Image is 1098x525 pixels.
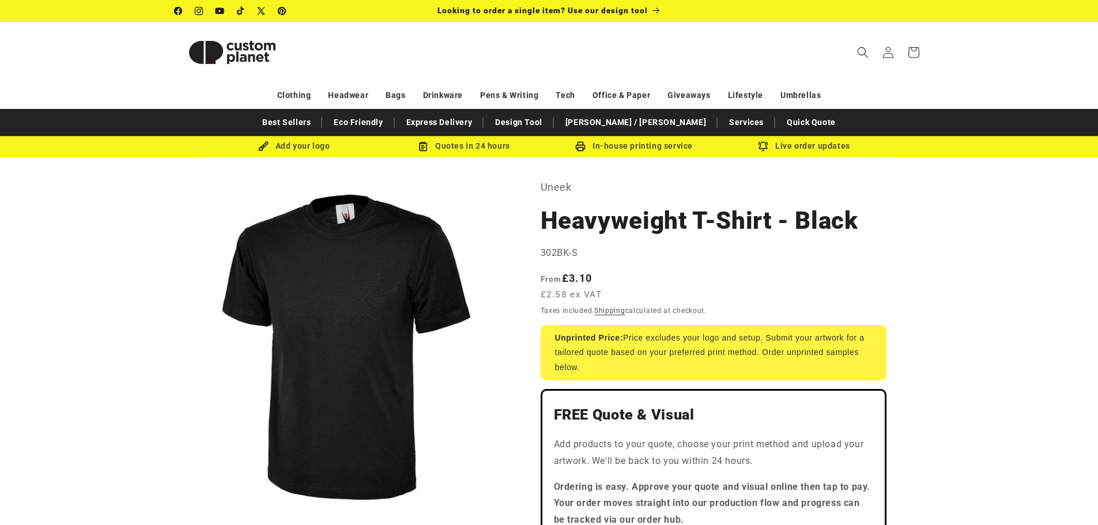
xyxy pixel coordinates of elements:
media-gallery: Gallery Viewer [175,178,512,515]
a: Clothing [277,85,311,105]
h2: FREE Quote & Visual [554,406,873,424]
a: Drinkware [423,85,463,105]
img: Order updates [758,141,768,152]
img: In-house printing [575,141,586,152]
a: Umbrellas [780,85,821,105]
a: Services [723,112,769,133]
strong: Unprinted Price: [555,333,624,342]
img: Order Updates Icon [418,141,428,152]
a: Design Tool [489,112,548,133]
a: Tech [556,85,575,105]
a: Quick Quote [781,112,842,133]
a: Shipping [594,307,625,315]
div: Quotes in 24 hours [379,139,549,153]
a: Bags [386,85,405,105]
a: [PERSON_NAME] / [PERSON_NAME] [560,112,712,133]
a: Express Delivery [401,112,478,133]
img: Brush Icon [258,141,269,152]
p: Uneek [541,178,886,197]
a: Best Sellers [256,112,316,133]
a: Pens & Writing [480,85,538,105]
a: Eco Friendly [328,112,388,133]
div: Live order updates [719,139,889,153]
a: Headwear [328,85,368,105]
div: Taxes included. calculated at checkout. [541,305,886,316]
div: Price excludes your logo and setup. Submit your artwork for a tailored quote based on your prefer... [541,325,886,380]
div: Add your logo [209,139,379,153]
span: From [541,274,562,284]
span: Looking to order a single item? Use our design tool [437,6,648,15]
h1: Heavyweight T-Shirt - Black [541,205,886,236]
div: In-house printing service [549,139,719,153]
span: £2.58 ex VAT [541,288,602,301]
a: Lifestyle [728,85,763,105]
strong: £3.10 [541,272,593,284]
a: Office & Paper [593,85,650,105]
summary: Search [850,40,876,65]
span: 302BK-S [541,247,578,258]
a: Custom Planet [170,22,294,82]
img: Custom Planet [175,27,290,78]
p: Add products to your quote, choose your print method and upload your artwork. We'll be back to yo... [554,436,873,470]
a: Giveaways [667,85,710,105]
